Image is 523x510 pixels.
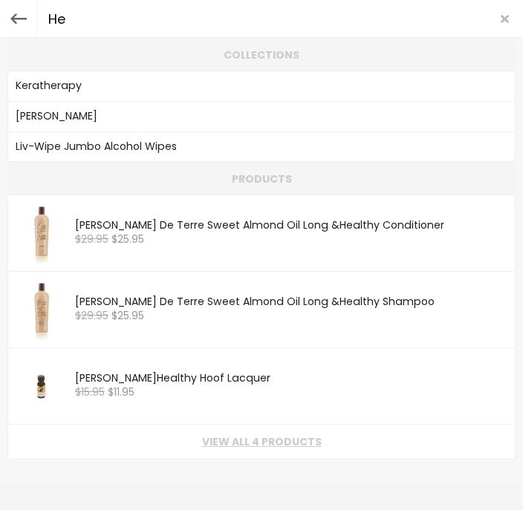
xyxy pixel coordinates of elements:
a: View all 4 products [16,436,507,448]
span: $11.95 [108,385,134,399]
b: Health [157,370,191,385]
s: $29.95 [75,308,108,323]
li: Collections [7,38,516,71]
div: [PERSON_NAME] De Terre Sweet Almond Oil Long & y Shampoo [75,296,507,310]
div: [PERSON_NAME] De Terre Sweet Almond Oil Long & y Conditioner [75,220,507,233]
li: Products [7,162,516,195]
button: Open gorgias live chat [7,5,45,42]
span: $25.95 [111,232,144,246]
s: $15.95 [75,385,105,399]
s: $29.95 [75,232,108,246]
img: sweet-almond-shampoo_200x.png [21,279,62,341]
li: Products: Bain De Terre Sweet Almond Oil Long & Healthy Shampoo [7,271,516,348]
li: Collections: Liv-Wipe Jumbo Alcohol Wipes [7,131,516,163]
b: Health [340,218,374,232]
img: sweet-almond-conditioner_200x.png [21,203,62,265]
div: [PERSON_NAME] y Hoof Lacquer [75,373,507,386]
span: $25.95 [111,308,144,323]
a: Keratherapy [16,76,507,97]
b: Health [340,294,374,309]
a: [PERSON_NAME] [16,106,507,127]
li: View All [7,425,516,459]
li: Products: Gena Healthy Hoof Lacquer [7,347,516,425]
li: Products: Bain De Terre Sweet Almond Oil Long & Healthy Conditioner [7,194,516,272]
li: Collections: Keratherapy [7,71,516,102]
li: Collections: Zenz [7,101,516,132]
img: uss30_200x.jpg [21,356,62,418]
a: Liv-Wipe Jumbo Alcohol Wipes [16,137,507,157]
